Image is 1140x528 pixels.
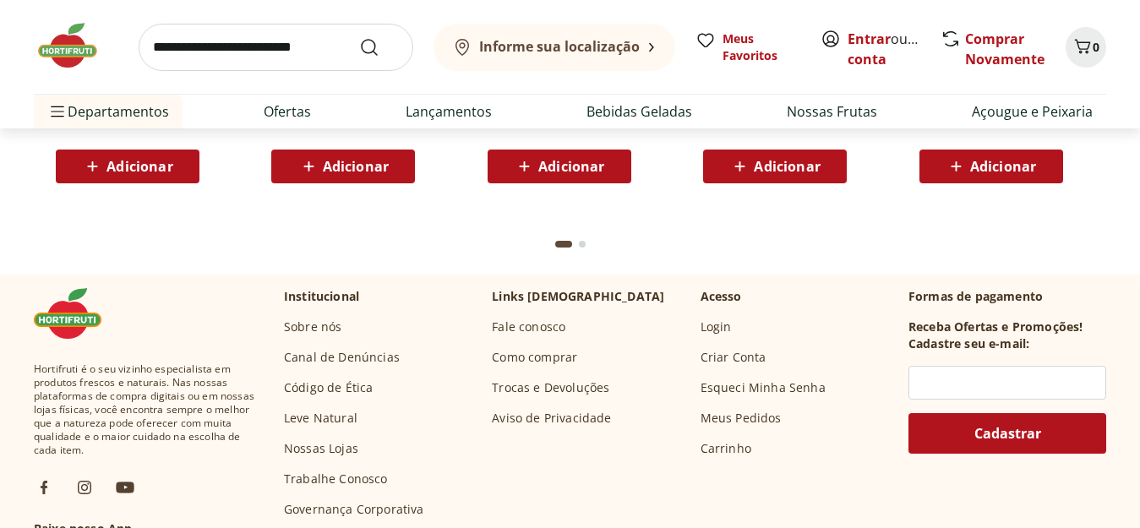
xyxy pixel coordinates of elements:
[919,150,1063,183] button: Adicionar
[56,150,199,183] button: Adicionar
[488,150,631,183] button: Adicionar
[323,160,389,173] span: Adicionar
[34,362,257,457] span: Hortifruti é o seu vizinho especialista em produtos frescos e naturais. Nas nossas plataformas de...
[787,101,877,122] a: Nossas Frutas
[848,30,891,48] a: Entrar
[284,318,341,335] a: Sobre nós
[695,30,800,64] a: Meus Favoritos
[47,91,169,132] span: Departamentos
[284,440,358,457] a: Nossas Lojas
[701,440,751,457] a: Carrinho
[552,224,575,264] button: Current page from fs-carousel
[701,349,766,366] a: Criar Conta
[492,318,565,335] a: Fale conosco
[701,318,732,335] a: Login
[754,160,820,173] span: Adicionar
[965,30,1045,68] a: Comprar Novamente
[908,318,1083,335] h3: Receba Ofertas e Promoções!
[972,101,1093,122] a: Açougue e Peixaria
[284,379,373,396] a: Código de Ética
[34,288,118,339] img: Hortifruti
[703,150,847,183] button: Adicionar
[34,477,54,498] img: fb
[284,410,357,427] a: Leve Natural
[359,37,400,57] button: Submit Search
[575,224,589,264] button: Go to page 2 from fs-carousel
[492,379,609,396] a: Trocas e Devoluções
[701,410,782,427] a: Meus Pedidos
[538,160,604,173] span: Adicionar
[492,410,611,427] a: Aviso de Privacidade
[848,30,941,68] a: Criar conta
[701,379,826,396] a: Esqueci Minha Senha
[586,101,692,122] a: Bebidas Geladas
[284,288,359,305] p: Institucional
[115,477,135,498] img: ytb
[1093,39,1099,55] span: 0
[848,29,923,69] span: ou
[34,20,118,71] img: Hortifruti
[723,30,800,64] span: Meus Favoritos
[47,91,68,132] button: Menu
[908,413,1106,454] button: Cadastrar
[434,24,675,71] button: Informe sua localização
[406,101,492,122] a: Lançamentos
[284,349,400,366] a: Canal de Denúncias
[271,150,415,183] button: Adicionar
[284,501,424,518] a: Governança Corporativa
[139,24,413,71] input: search
[974,427,1041,440] span: Cadastrar
[74,477,95,498] img: ig
[492,288,664,305] p: Links [DEMOGRAPHIC_DATA]
[284,471,388,487] a: Trabalhe Conosco
[479,37,640,56] b: Informe sua localização
[106,160,172,173] span: Adicionar
[264,101,311,122] a: Ofertas
[701,288,742,305] p: Acesso
[908,335,1029,352] h3: Cadastre seu e-mail:
[492,349,577,366] a: Como comprar
[970,160,1036,173] span: Adicionar
[1066,27,1106,68] button: Carrinho
[908,288,1106,305] p: Formas de pagamento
